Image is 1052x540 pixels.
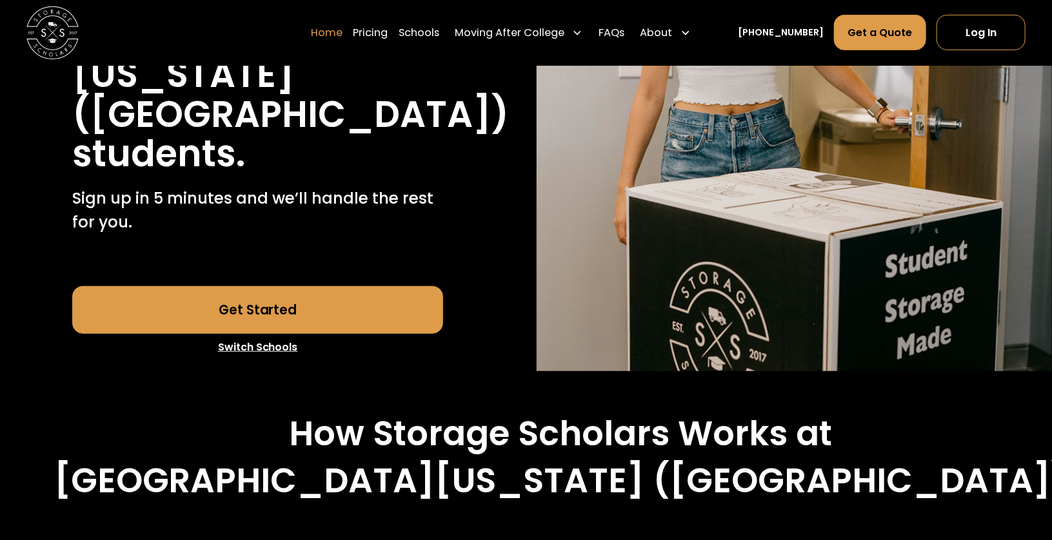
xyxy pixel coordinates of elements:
a: Get a Quote [834,15,926,50]
h2: How Storage Scholars Works at [290,413,833,454]
img: Storage Scholars main logo [26,6,79,59]
h1: [GEOGRAPHIC_DATA][US_STATE] ([GEOGRAPHIC_DATA]) [72,15,509,134]
a: FAQs [599,14,624,51]
a: Switch Schools [72,334,443,361]
p: Sign up in 5 minutes and we’ll handle the rest for you. [72,187,443,234]
a: Pricing [353,14,388,51]
a: Schools [399,14,439,51]
div: About [635,14,696,51]
div: Moving After College [455,25,564,41]
a: Log In [937,15,1026,50]
div: Moving After College [450,14,588,51]
a: [PHONE_NUMBER] [738,26,824,39]
a: Home [311,14,342,51]
div: About [640,25,672,41]
a: home [26,6,79,59]
h1: students. [72,134,245,173]
a: Get Started [72,286,443,333]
